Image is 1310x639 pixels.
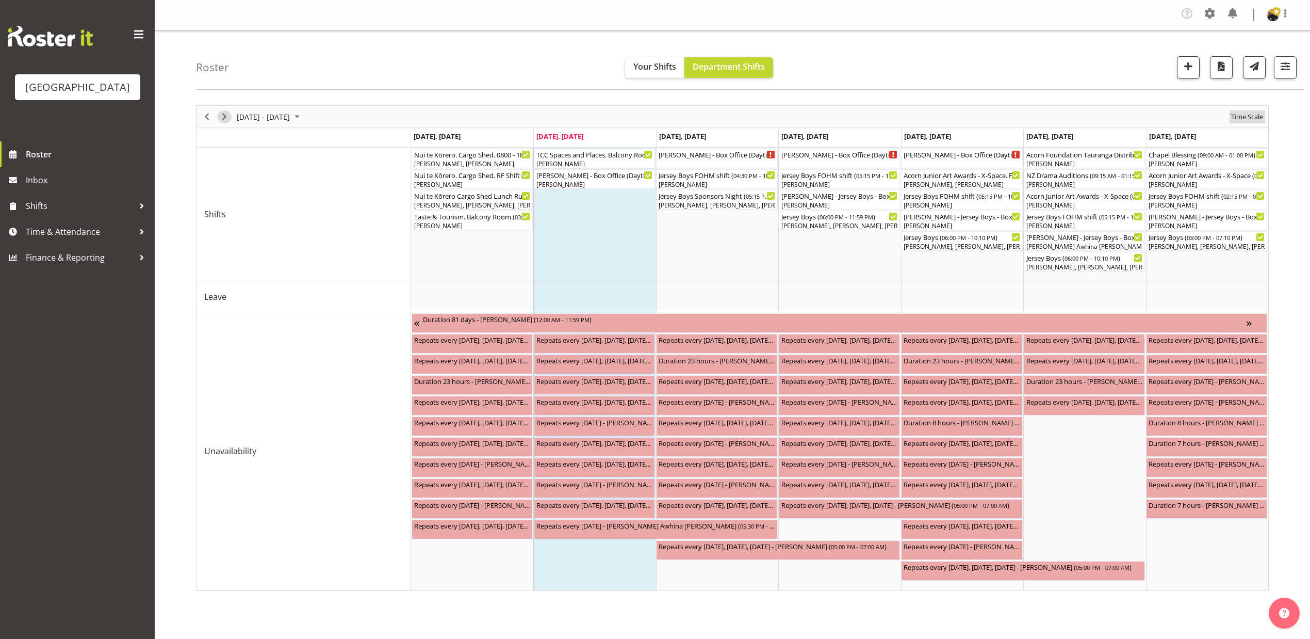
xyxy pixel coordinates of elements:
div: Unavailability"s event - Duration 7 hours - Valerie Donaldson Begin From Sunday, September 14, 20... [1146,499,1267,519]
div: Acorn Junior Art Awards - X-Space ( ) [1026,190,1142,201]
img: david-tauranga1d5f678c2aa0c4369aca2f0bff685337.png [1267,9,1279,21]
div: Unavailability"s event - Repeats every monday, tuesday, wednesday, thursday, friday, saturday, su... [656,499,777,519]
div: Acorn Foundation Tauranga Distributions Morning Tea Cargo Shed ( ) [1026,149,1142,159]
span: [DATE], [DATE] [781,132,828,141]
div: Repeats every [DATE] - [PERSON_NAME] ( ) [536,479,652,489]
span: Roster [26,147,150,162]
div: Shifts"s event - Jersey Boys FOHM shift Begin From Thursday, September 11, 2025 at 5:15:00 PM GMT... [779,169,900,189]
div: [PERSON_NAME] - Box Office (Daytime Shifts) ( ) [536,170,652,180]
button: Previous [200,110,214,123]
div: Jersey Boys Sponsors Night ( ) [659,190,775,201]
span: 05:15 PM - 11:59 PM [856,171,910,180]
div: [PERSON_NAME] [781,201,897,210]
div: Unavailability"s event - Repeats every monday, tuesday, wednesday, thursday, friday, saturday, su... [534,355,655,374]
div: Shifts"s event - Acorn Junior Art Awards - X-Space Begin From Sunday, September 14, 2025 at 9:45:... [1146,169,1267,189]
div: Unavailability"s event - Repeats every wednesday - Aiddie Carnihan Begin From Wednesday, Septembe... [656,396,777,416]
div: Shifts"s event - Wendy - Box Office (Daytime Shifts) Begin From Thursday, September 11, 2025 at 1... [779,149,900,168]
div: Repeats every [DATE], [DATE], [DATE], [DATE] - [PERSON_NAME] ( ) [781,355,897,365]
span: [DATE] - [DATE] [236,110,291,123]
div: Unavailability"s event - Repeats every friday, wednesday, thursday - Dion Stewart Begin From Wedn... [656,540,900,560]
div: Shifts"s event - Jersey Boys Begin From Saturday, September 13, 2025 at 6:00:00 PM GMT+12:00 Ends... [1024,252,1145,271]
div: Duration 7 hours - [PERSON_NAME] ( ) [1149,438,1265,448]
span: [DATE], [DATE] [414,132,461,141]
div: Unavailability"s event - Duration 23 hours - Renée Hewitt Begin From Monday, September 8, 2025 at... [412,375,533,395]
div: Unavailability"s event - Duration 23 hours - Renée Hewitt Begin From Wednesday, September 10, 202... [656,355,777,374]
div: [PERSON_NAME] [781,180,897,189]
div: Shifts"s event - Wendy - Box Office (Daytime Shifts) Begin From Friday, September 12, 2025 at 10:... [901,149,1022,168]
span: [DATE], [DATE] [1026,132,1073,141]
div: Shifts"s event - Acorn Junior Art Awards - X-Space. FOHM/Bar Shift Begin From Friday, September 1... [901,169,1022,189]
div: NZ Drama Auditions ( ) [1026,170,1142,180]
div: [PERSON_NAME] - Box Office (Daytime Shifts) ( ) [904,149,1020,159]
img: Rosterit website logo [8,26,93,46]
div: Shifts"s event - Acorn Junior Art Awards - X-Space Begin From Saturday, September 13, 2025 at 9:4... [1024,190,1145,210]
div: Shifts"s event - Jersey Boys FOHM shift Begin From Friday, September 12, 2025 at 5:15:00 PM GMT+1... [901,190,1022,210]
div: Chapel Blessing ( ) [1149,149,1265,159]
div: Repeats every [DATE], [DATE], [DATE], [DATE], [DATE] - [PERSON_NAME] ( ) [659,376,775,386]
div: Duration 23 hours - [PERSON_NAME] ( ) [904,355,1020,365]
div: [PERSON_NAME], [PERSON_NAME] [904,180,1020,189]
span: 04:30 PM - 10:25 PM [733,171,787,180]
div: Unavailability"s event - Repeats every monday, tuesday, saturday, sunday - Dion Stewart Begin Fro... [1024,334,1145,354]
div: Unavailability"s event - Repeats every monday, tuesday, thursday, friday - Aiddie Carnihan Begin ... [412,396,533,416]
div: Shifts"s event - Jersey Boys Begin From Sunday, September 14, 2025 at 3:00:00 PM GMT+12:00 Ends A... [1146,231,1267,251]
div: Shifts"s event - Valerie - Jersey Boys - Box Office Begin From Thursday, September 11, 2025 at 5:... [779,190,900,210]
span: 06:00 PM - 10:10 PM [942,233,995,242]
div: [PERSON_NAME], [PERSON_NAME], [PERSON_NAME], [PERSON_NAME], [PERSON_NAME], [PERSON_NAME], [PERSON... [781,221,897,231]
div: Unavailability"s event - Repeats every sunday - Elea Hargreaves Begin From Sunday, September 14, ... [1146,375,1267,395]
div: [PERSON_NAME] - Jersey Boys - Box Office ( ) [904,211,1020,221]
div: Repeats every [DATE], [DATE], [DATE], [DATE] - [PERSON_NAME] ( ) [536,334,652,345]
div: Repeats every [DATE], [DATE], [DATE], [DATE], [DATE], [DATE], [DATE] - [PERSON_NAME] ( ) [1026,396,1142,407]
div: Unavailability"s event - Duration 23 hours - Renée Hewitt Begin From Saturday, September 13, 2025... [1024,375,1145,395]
div: Nui te Kōrero. Cargo Shed. 0800 - 1800 Shift ( ) [414,149,530,159]
div: Repeats every [DATE], [DATE], [DATE], [DATE], [DATE], [DATE], [DATE] - [PERSON_NAME] ( ) [781,334,897,345]
div: Taste & Tourism. Balcony Room ( ) [414,211,530,221]
span: 05:15 PM - 10:25 PM [978,192,1032,200]
div: [PERSON_NAME] [414,221,530,231]
div: Repeats every [DATE], [DATE], [DATE], [DATE], [DATE] - [PERSON_NAME] ( ) [414,417,530,427]
div: Unavailability"s event - Repeats every wednesday - Michelle Englehardt Begin From Wednesday, Sept... [656,478,777,498]
div: Repeats every [DATE], [DATE], [DATE], [DATE], [DATE] - [PERSON_NAME] ( ) [536,396,652,407]
div: Unavailability"s event - Repeats every monday, tuesday, wednesday, thursday, friday, saturday, su... [656,334,777,354]
span: 09:00 AM - 01:00 PM [1200,151,1253,159]
div: [PERSON_NAME] [536,159,652,169]
div: Shifts"s event - NZ Drama Auditions Begin From Saturday, September 13, 2025 at 9:15:00 AM GMT+12:... [1024,169,1145,189]
span: 03:00 PM - 07:10 PM [1187,233,1240,242]
div: Duration 23 hours - [PERSON_NAME] ( ) [414,376,530,386]
span: Leave [204,291,226,303]
div: Unavailability"s event - Repeats every monday, tuesday, wednesday, thursday, friday - Lydia Noble... [534,437,655,457]
div: [PERSON_NAME], [PERSON_NAME], [PERSON_NAME], [PERSON_NAME], [PERSON_NAME] [659,201,775,210]
button: Time Scale [1230,110,1265,123]
div: [PERSON_NAME], [PERSON_NAME], [PERSON_NAME], [PERSON_NAME], [PERSON_NAME], [PERSON_NAME], [PERSON... [1026,263,1142,272]
div: Repeats every [DATE] - [PERSON_NAME] ( ) [781,458,897,469]
div: Duration 7 hours - [PERSON_NAME] ( ) [1149,500,1265,510]
span: 05:00 PM - 07:00 AM [1076,563,1129,571]
div: Duration 23 hours - [PERSON_NAME] ( ) [659,355,775,365]
div: [GEOGRAPHIC_DATA] [25,79,130,95]
div: Shifts"s event - Wendy - Box Office (Daytime Shifts) Begin From Wednesday, September 10, 2025 at ... [656,149,777,168]
span: [DATE], [DATE] [659,132,706,141]
div: Repeats every [DATE], [DATE], [DATE], [DATE], [DATE] - [PERSON_NAME] ( ) [659,417,775,427]
span: 09:45 AM - 02:15 PM [1132,192,1186,200]
button: Next [218,110,232,123]
div: [PERSON_NAME] [904,201,1020,210]
span: Shifts [204,208,226,220]
div: Unavailability"s event - Repeats every monday, tuesday, thursday, friday - Aiddie Carnihan Begin ... [534,375,655,395]
div: Repeats every [DATE] - [PERSON_NAME] ( ) [414,500,530,510]
div: Previous [198,106,216,127]
div: Unavailability"s event - Repeats every monday, tuesday, wednesday, thursday, friday, saturday, su... [901,520,1022,539]
div: Shifts"s event - TCC Spaces and Places. Balcony Room Begin From Tuesday, September 9, 2025 at 8:0... [534,149,655,168]
div: Repeats every [DATE] - [PERSON_NAME] ( ) [536,417,652,427]
div: Repeats every [DATE], [DATE], [DATE], [DATE], [DATE], [DATE], [DATE] - [PERSON_NAME] ( ) [1026,355,1142,365]
div: Repeats every [DATE], [DATE], [DATE], [DATE] - [PERSON_NAME] ( ) [536,376,652,386]
div: Unavailability"s event - Repeats every tuesday - Michelle Englehardt Begin From Tuesday, Septembe... [534,478,655,498]
div: Shifts"s event - Jersey Boys FOHM shift Begin From Sunday, September 14, 2025 at 2:15:00 PM GMT+1... [1146,190,1267,210]
div: Repeats every [DATE], [DATE], [DATE], [DATE], [DATE] - [PERSON_NAME] Awhina [PERSON_NAME] ( ) [659,458,775,469]
div: Unavailability"s event - Repeats every friday, wednesday, thursday - Dion Stewart Begin From Frid... [901,561,1145,581]
div: Unavailability"s event - Repeats every monday, tuesday, wednesday, thursday, friday, saturday, su... [901,334,1022,354]
span: 09:15 AM - 01:15 PM [1092,171,1145,180]
div: [PERSON_NAME] [1026,201,1142,210]
div: Shifts"s event - Renee - Jersey Boys - Box Office Begin From Friday, September 12, 2025 at 5:30:0... [901,211,1022,230]
div: Shifts"s event - Bobby- Lea - Jersey Boys - Box Office Begin From Saturday, September 13, 2025 at... [1024,231,1145,251]
div: Repeats every [DATE] - [PERSON_NAME] ( ) [904,458,1020,469]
